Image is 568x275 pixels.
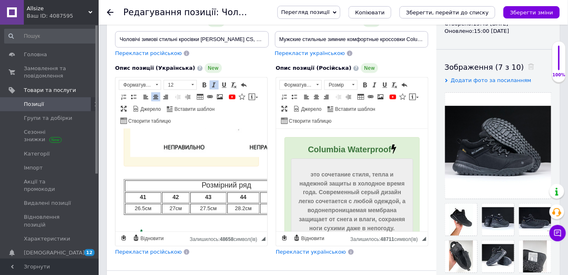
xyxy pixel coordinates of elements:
a: Вставити/видалити маркований список [290,92,299,101]
span: Створити таблицю [127,118,171,125]
a: Повернути (Ctrl+Z) [400,80,409,89]
span: Перекласти російською [115,249,182,255]
span: Перекласти українською [275,50,345,56]
a: Джерело [132,104,162,113]
span: Характеристики [24,235,70,243]
div: Повернутися назад [107,9,113,16]
a: Жирний (Ctrl+B) [360,80,369,89]
span: 12 [84,249,95,256]
a: Зображення [215,92,224,101]
a: Вставити/Редагувати посилання (Ctrl+L) [366,92,375,101]
span: Опис позиції (Російська) [276,65,351,71]
span: Джерело [300,106,322,113]
a: По лівому краю [302,92,311,101]
a: Вставити шаблон [166,104,216,113]
span: Джерело [139,106,161,113]
a: По центру [151,92,160,101]
iframe: Редактор, BEC5424A-BCB1-464F-A2E5-D178387FD1EE [115,129,267,231]
span: Видалені позиції [24,199,71,207]
button: Копіювати [349,6,391,18]
a: Повернути (Ctrl+Z) [239,80,248,89]
span: 12 [164,80,189,89]
span: 48711 [381,236,394,242]
span: Форматування [119,80,153,89]
span: Відновити [139,235,164,242]
a: Курсив (Ctrl+I) [370,80,379,89]
a: Зробити резервну копію зараз [119,234,128,243]
button: Чат з покупцем [550,225,566,241]
a: Курсив (Ctrl+I) [210,80,219,89]
input: Наприклад, H&M жіноча сукня зелена 38 розмір вечірня максі з блискітками [115,31,269,48]
a: Відновити [292,234,326,243]
span: Товари та послуги [24,87,76,94]
a: Вставити/видалити нумерований список [280,92,289,101]
span: New [361,63,378,73]
a: Збільшити відступ [183,92,192,101]
a: Максимізувати [280,104,289,113]
a: Вставити/Редагувати посилання (Ctrl+L) [205,92,215,101]
span: 48658 [220,236,233,242]
a: Вставити/видалити маркований список [129,92,138,101]
a: Вставити шаблон [326,104,377,113]
input: Пошук [4,29,97,44]
span: Вставити шаблон [334,106,376,113]
a: Зображення [376,92,385,101]
a: Видалити форматування [390,80,399,89]
span: Категорії [24,150,50,158]
span: Вставити шаблон [173,106,215,113]
a: Вставити повідомлення [247,92,259,101]
a: 12 [164,80,197,90]
div: Кiлькiсть символiв [351,234,422,242]
button: Зберегти зміни [503,6,560,18]
span: Відновити [300,235,324,242]
span: Відновлення позицій [24,213,76,228]
a: Максимізувати [119,104,128,113]
div: Зображення (7 з 10) [445,62,552,72]
a: Джерело [292,104,323,113]
div: Оновлено: 15:00 [DATE] [445,27,552,35]
span: New [205,63,222,73]
span: Форматування [280,80,314,89]
a: Таблиця [196,92,205,101]
span: Потягніть для зміни розмірів [422,237,426,241]
a: Зменшити відступ [173,92,182,101]
button: Зберегти, перейти до списку [399,6,495,18]
a: Форматування [119,80,161,90]
span: Імпорт [24,164,43,172]
div: Ваш ID: 4087595 [27,12,99,20]
span: Групи та добірки [24,115,72,122]
span: Позиції [24,101,44,108]
a: Видалити форматування [229,80,238,89]
span: Потягніть для зміни розмірів [261,237,266,241]
span: Акції та промокоди [24,178,76,193]
a: По лівому краю [141,92,150,101]
a: Таблиця [356,92,365,101]
span: Опис позиції (Українська) [115,65,195,71]
i: Зберегти зміни [510,9,553,16]
span: Створити таблицю [288,118,332,125]
input: Наприклад, H&M жіноча сукня зелена 38 розмір вечірня максі з блискітками [275,31,429,48]
a: Додати відео з YouTube [388,92,397,101]
span: Копіювати [355,9,385,16]
a: Вставити іконку [398,92,407,101]
a: Зробити резервну копію зараз [280,234,289,243]
a: По центру [312,92,321,101]
a: Розмір [324,80,358,90]
a: Зменшити відступ [334,92,343,101]
span: Перегляд позиції [281,9,330,15]
span: Замовлення та повідомлення [24,65,76,80]
a: Форматування [279,80,322,90]
span: Розмір [325,80,349,89]
a: Створити таблицю [119,116,172,125]
a: Відновити [132,234,165,243]
iframe: Редактор, B0B241A3-5546-4BD1-80C7-B7D65F3C90EB [276,129,428,231]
